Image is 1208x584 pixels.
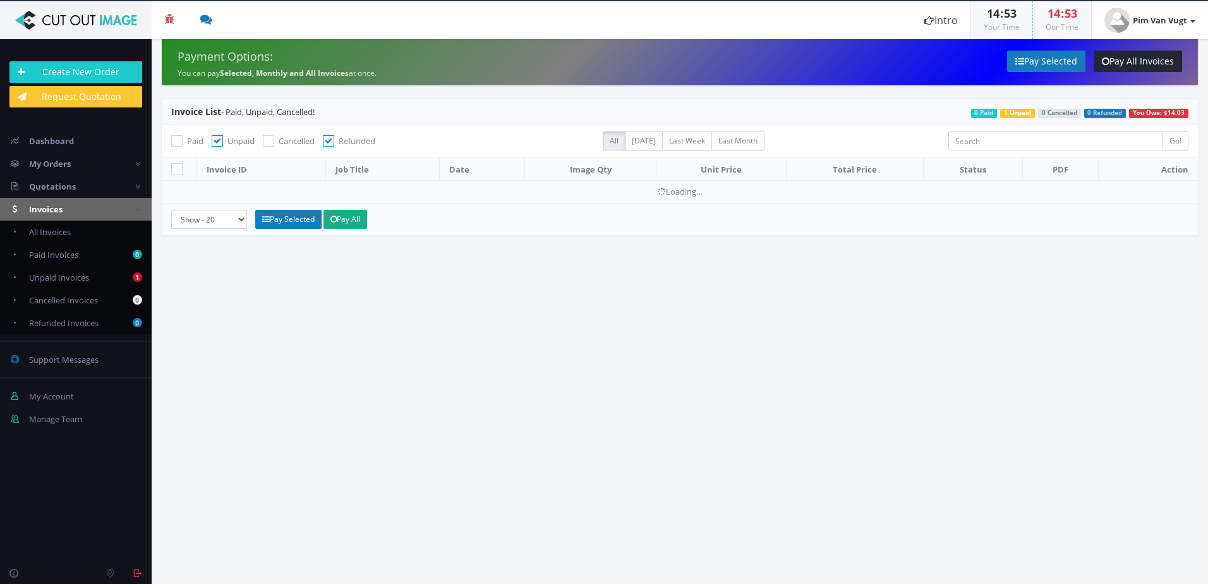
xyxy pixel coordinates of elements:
span: Invoices [29,204,63,215]
strong: Selected, Monthly and All Invoices [220,68,349,78]
span: 1 Unpaid [1000,109,1035,118]
label: Last Month [711,131,764,150]
td: Loading... [162,181,1198,203]
input: Search [948,131,1163,150]
h4: Payment Options: [178,51,670,63]
span: 0 Refunded [1084,109,1126,118]
span: 53 [1004,6,1017,21]
span: Paid Invoices [29,249,78,260]
span: My Account [29,391,74,402]
small: Your Time [984,21,1020,32]
th: Action [1098,157,1198,181]
img: Cut Out Image [9,11,142,30]
span: - Paid, Unpaid, Cancelled! [171,106,315,118]
a: Pay Selected [255,210,322,229]
label: [DATE] [625,131,663,150]
span: My Orders [29,158,71,169]
strong: Pim Van Vugt [1133,15,1187,26]
a: Intro [912,1,970,39]
th: Invoice ID [197,157,326,181]
span: 0 Cancelled [1038,109,1081,118]
span: Unpaid Invoices [29,272,89,283]
th: Job Title [325,157,439,181]
span: Unpaid [227,135,255,147]
b: 0 [133,318,142,327]
label: Last Week [662,131,712,150]
span: Refunded [339,135,375,147]
a: Request Quotation [9,86,142,107]
span: Cancelled Invoices [29,295,98,306]
span: 53 [1065,6,1077,21]
th: Image Qty [525,157,656,181]
span: 14 [987,6,1000,21]
b: 0 [133,295,142,305]
span: Support Messages [29,354,99,365]
a: Pay Selected [1007,51,1085,72]
img: user_default.jpg [1104,8,1130,33]
small: Our Time [1046,21,1078,32]
span: Quotations [29,181,76,192]
span: Paid [187,135,203,147]
span: Dashboard [29,135,74,147]
a: Pim Van Vugt [1092,1,1208,39]
label: All [603,131,625,150]
th: Date [440,157,525,181]
span: Invoice List [171,106,221,118]
span: You Owe: $14.03 [1129,109,1188,118]
th: Unit Price [656,157,787,181]
b: 0 [133,250,142,259]
small: You can pay at once. [178,68,377,78]
span: Cancelled [279,135,315,147]
span: : [1000,6,1004,21]
span: Manage Team [29,413,82,425]
a: Pay All Invoices [1094,51,1182,72]
span: All Invoices [29,226,71,238]
a: Create New Order [9,61,142,83]
span: 14 [1048,6,1060,21]
th: PDF [1022,157,1098,181]
th: Status [923,157,1022,181]
span: : [1060,6,1065,21]
a: Pay All [323,210,367,229]
span: 0 Paid [971,109,998,118]
input: Go! [1163,131,1188,150]
b: 1 [133,272,142,282]
span: Refunded Invoices [29,317,99,329]
th: Total Price [787,157,924,181]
